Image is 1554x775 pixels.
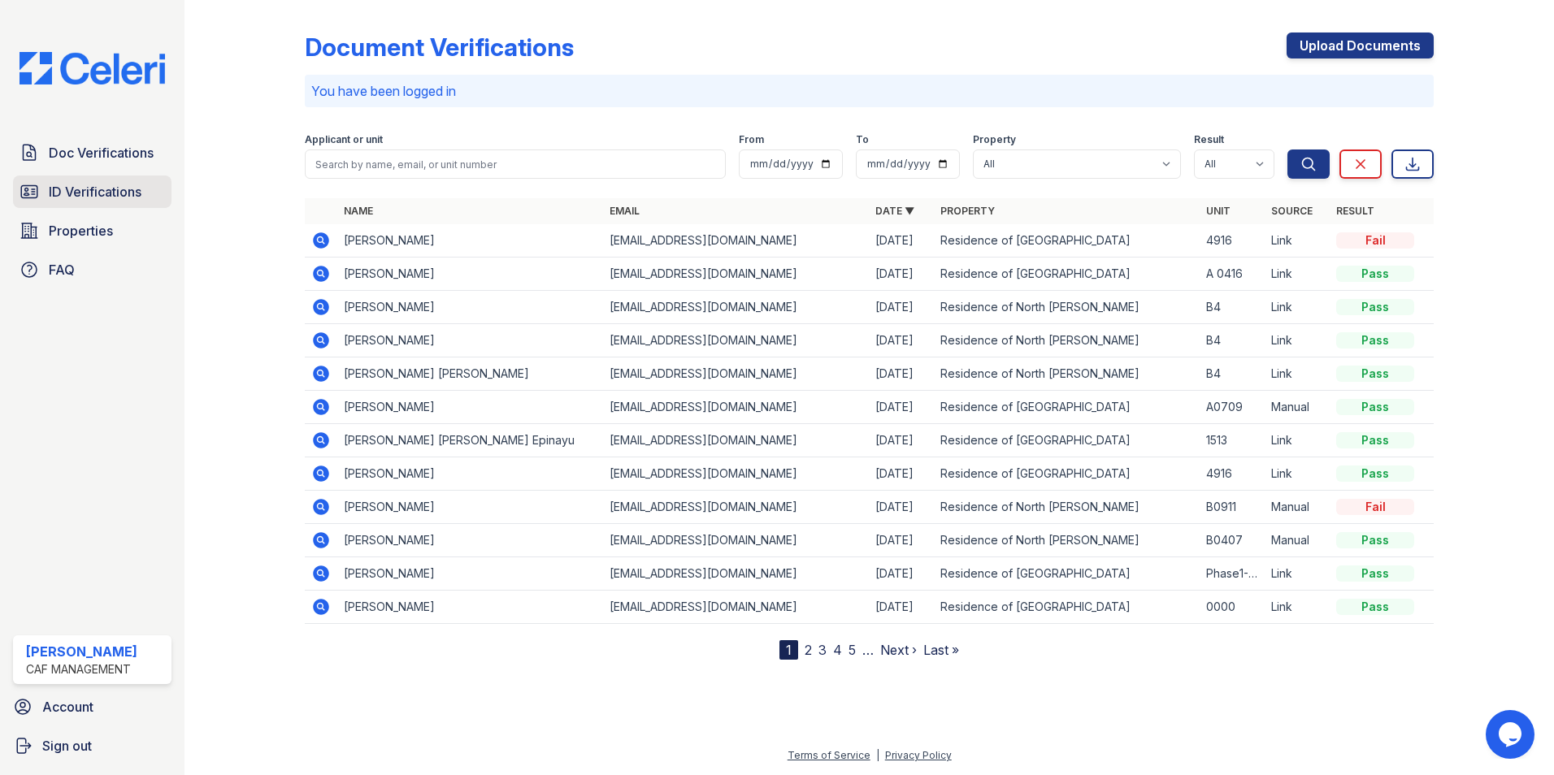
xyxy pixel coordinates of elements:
[869,391,934,424] td: [DATE]
[337,324,603,357] td: [PERSON_NAME]
[49,260,75,279] span: FAQ
[26,661,137,678] div: CAF Management
[1336,366,1414,382] div: Pass
[788,749,870,761] a: Terms of Service
[13,214,171,247] a: Properties
[940,205,995,217] a: Property
[869,424,934,457] td: [DATE]
[805,642,812,658] a: 2
[13,136,171,169] a: Doc Verifications
[869,524,934,557] td: [DATE]
[337,557,603,591] td: [PERSON_NAME]
[1265,557,1330,591] td: Link
[603,291,869,324] td: [EMAIL_ADDRESS][DOMAIN_NAME]
[603,491,869,524] td: [EMAIL_ADDRESS][DOMAIN_NAME]
[305,133,383,146] label: Applicant or unit
[1265,491,1330,524] td: Manual
[42,736,92,756] span: Sign out
[869,258,934,291] td: [DATE]
[1287,32,1434,58] a: Upload Documents
[603,224,869,258] td: [EMAIL_ADDRESS][DOMAIN_NAME]
[1200,357,1265,391] td: B4
[1336,565,1414,582] div: Pass
[1336,399,1414,415] div: Pass
[934,591,1200,624] td: Residence of [GEOGRAPHIC_DATA]
[1336,432,1414,448] div: Pass
[876,749,879,761] div: |
[337,491,603,524] td: [PERSON_NAME]
[934,391,1200,424] td: Residence of [GEOGRAPHIC_DATA]
[1271,205,1313,217] a: Source
[934,258,1200,291] td: Residence of [GEOGRAPHIC_DATA]
[337,457,603,491] td: [PERSON_NAME]
[1206,205,1231,217] a: Unit
[1200,258,1265,291] td: A 0416
[934,424,1200,457] td: Residence of [GEOGRAPHIC_DATA]
[1265,224,1330,258] td: Link
[1265,291,1330,324] td: Link
[1336,465,1414,482] div: Pass
[1200,424,1265,457] td: 1513
[603,457,869,491] td: [EMAIL_ADDRESS][DOMAIN_NAME]
[856,133,869,146] label: To
[1200,524,1265,557] td: B0407
[1265,391,1330,424] td: Manual
[869,324,934,357] td: [DATE]
[779,640,798,660] div: 1
[934,457,1200,491] td: Residence of [GEOGRAPHIC_DATA]
[885,749,952,761] a: Privacy Policy
[1200,557,1265,591] td: Phase1-0114
[1336,332,1414,349] div: Pass
[934,224,1200,258] td: Residence of [GEOGRAPHIC_DATA]
[934,557,1200,591] td: Residence of [GEOGRAPHIC_DATA]
[337,224,603,258] td: [PERSON_NAME]
[880,642,917,658] a: Next ›
[849,642,856,658] a: 5
[869,491,934,524] td: [DATE]
[13,253,171,286] a: FAQ
[1336,266,1414,282] div: Pass
[973,133,1016,146] label: Property
[869,357,934,391] td: [DATE]
[305,32,574,62] div: Document Verifications
[603,357,869,391] td: [EMAIL_ADDRESS][DOMAIN_NAME]
[49,221,113,240] span: Properties
[603,591,869,624] td: [EMAIL_ADDRESS][DOMAIN_NAME]
[1200,324,1265,357] td: B4
[1265,324,1330,357] td: Link
[603,391,869,424] td: [EMAIL_ADDRESS][DOMAIN_NAME]
[934,324,1200,357] td: Residence of North [PERSON_NAME]
[1265,591,1330,624] td: Link
[1265,424,1330,457] td: Link
[26,642,137,661] div: [PERSON_NAME]
[1265,524,1330,557] td: Manual
[818,642,827,658] a: 3
[603,324,869,357] td: [EMAIL_ADDRESS][DOMAIN_NAME]
[49,182,141,201] span: ID Verifications
[7,691,178,723] a: Account
[42,697,93,717] span: Account
[603,557,869,591] td: [EMAIL_ADDRESS][DOMAIN_NAME]
[862,640,874,660] span: …
[603,258,869,291] td: [EMAIL_ADDRESS][DOMAIN_NAME]
[1200,491,1265,524] td: B0911
[337,424,603,457] td: [PERSON_NAME] [PERSON_NAME] Epinayu
[1200,291,1265,324] td: B4
[7,52,178,84] img: CE_Logo_Blue-a8612792a0a2168367f1c8372b55b34899dd931a85d93a1a3d3e32e68fde9ad4.png
[337,391,603,424] td: [PERSON_NAME]
[869,291,934,324] td: [DATE]
[1194,133,1224,146] label: Result
[337,591,603,624] td: [PERSON_NAME]
[875,205,914,217] a: Date ▼
[739,133,764,146] label: From
[603,424,869,457] td: [EMAIL_ADDRESS][DOMAIN_NAME]
[337,524,603,557] td: [PERSON_NAME]
[13,175,171,208] a: ID Verifications
[1336,532,1414,548] div: Pass
[1336,499,1414,515] div: Fail
[337,357,603,391] td: [PERSON_NAME] [PERSON_NAME]
[1265,457,1330,491] td: Link
[344,205,373,217] a: Name
[1265,357,1330,391] td: Link
[1200,224,1265,258] td: 4916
